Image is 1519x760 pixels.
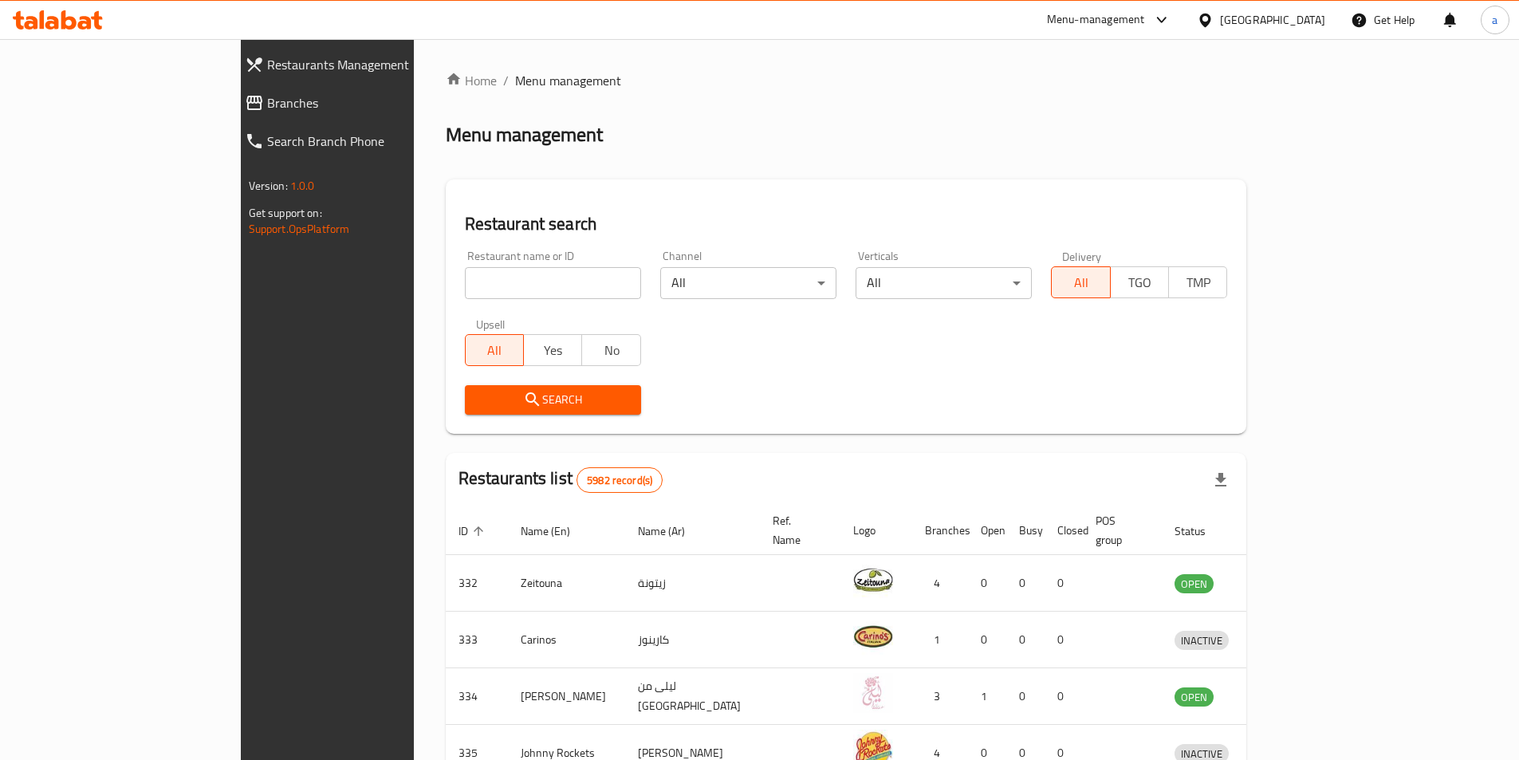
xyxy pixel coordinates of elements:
[1096,511,1143,549] span: POS group
[1047,10,1145,30] div: Menu-management
[232,122,494,160] a: Search Branch Phone
[1045,612,1083,668] td: 0
[446,71,1247,90] nav: breadcrumb
[912,506,968,555] th: Branches
[249,203,322,223] span: Get support on:
[465,334,524,366] button: All
[465,212,1228,236] h2: Restaurant search
[476,318,506,329] label: Upsell
[588,339,634,362] span: No
[968,612,1006,668] td: 0
[465,267,641,299] input: Search for restaurant name or ID..
[660,267,836,299] div: All
[515,71,621,90] span: Menu management
[472,339,517,362] span: All
[458,467,663,493] h2: Restaurants list
[1117,271,1163,294] span: TGO
[478,390,628,410] span: Search
[577,467,663,493] div: Total records count
[1168,266,1227,298] button: TMP
[1492,11,1497,29] span: a
[968,506,1006,555] th: Open
[503,71,509,90] li: /
[508,612,625,668] td: Carinos
[968,668,1006,725] td: 1
[853,673,893,713] img: Leila Min Lebnan
[1175,688,1214,707] span: OPEN
[1220,11,1325,29] div: [GEOGRAPHIC_DATA]
[1175,631,1229,650] div: INACTIVE
[1051,266,1110,298] button: All
[523,334,582,366] button: Yes
[853,616,893,656] img: Carinos
[1175,271,1221,294] span: TMP
[1175,574,1214,593] div: OPEN
[1175,575,1214,593] span: OPEN
[1045,668,1083,725] td: 0
[232,45,494,84] a: Restaurants Management
[1058,271,1104,294] span: All
[267,132,482,151] span: Search Branch Phone
[458,522,489,541] span: ID
[1175,522,1226,541] span: Status
[840,506,912,555] th: Logo
[232,84,494,122] a: Branches
[853,560,893,600] img: Zeitouna
[249,219,350,239] a: Support.OpsPlatform
[638,522,706,541] span: Name (Ar)
[521,522,591,541] span: Name (En)
[1006,555,1045,612] td: 0
[1006,612,1045,668] td: 0
[577,473,662,488] span: 5982 record(s)
[290,175,315,196] span: 1.0.0
[446,122,603,148] h2: Menu management
[465,385,641,415] button: Search
[912,668,968,725] td: 3
[1202,461,1240,499] div: Export file
[856,267,1032,299] div: All
[625,668,760,725] td: ليلى من [GEOGRAPHIC_DATA]
[773,511,821,549] span: Ref. Name
[1110,266,1169,298] button: TGO
[508,668,625,725] td: [PERSON_NAME]
[267,55,482,74] span: Restaurants Management
[1006,668,1045,725] td: 0
[1175,687,1214,707] div: OPEN
[581,334,640,366] button: No
[267,93,482,112] span: Branches
[625,555,760,612] td: زيتونة
[1062,250,1102,262] label: Delivery
[1045,506,1083,555] th: Closed
[530,339,576,362] span: Yes
[1045,555,1083,612] td: 0
[508,555,625,612] td: Zeitouna
[1175,632,1229,650] span: INACTIVE
[968,555,1006,612] td: 0
[625,612,760,668] td: كارينوز
[912,612,968,668] td: 1
[912,555,968,612] td: 4
[1006,506,1045,555] th: Busy
[249,175,288,196] span: Version:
